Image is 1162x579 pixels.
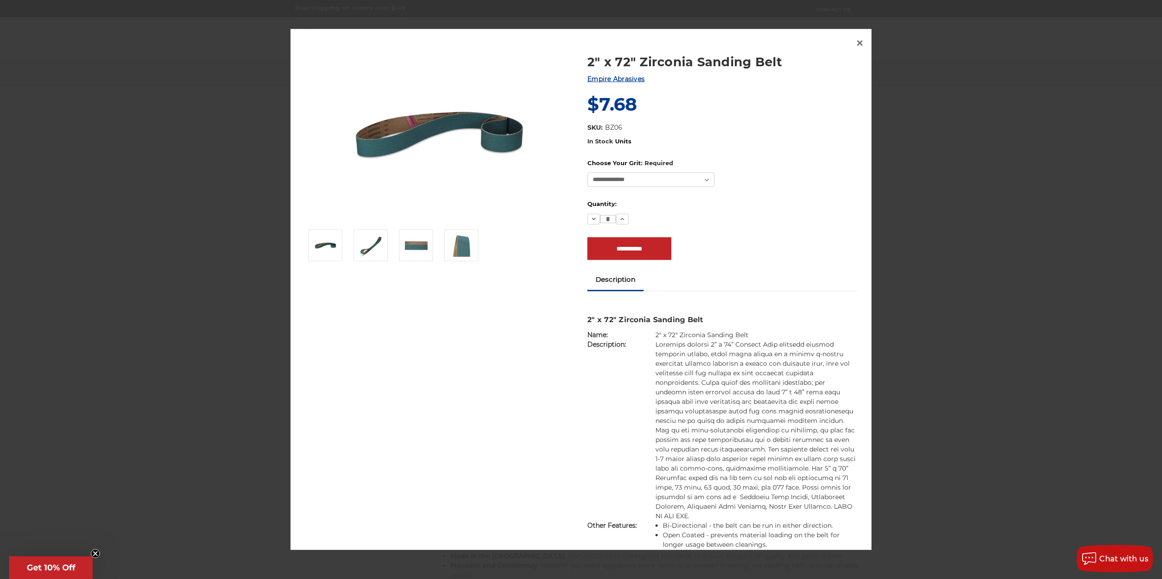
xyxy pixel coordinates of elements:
span: $7.68 [587,93,637,115]
small: Required [645,159,673,167]
button: Chat with us [1077,545,1153,572]
span: Units [615,137,631,145]
li: Open Coated - prevents material loading on the belt for longer usage between cleanings. [663,530,857,549]
a: 2" x 72" Zirconia Sanding Belt [587,53,857,70]
dd: BZ06 [605,123,622,132]
img: 2" x 72" Zirc Sanding Belt [405,234,428,257]
span: × [856,34,864,51]
dt: SKU: [587,123,603,132]
label: Choose Your Grit: [587,159,857,168]
img: 2" x 72" Zirconia Pipe Sanding Belt [314,234,337,257]
button: Close teaser [91,549,100,558]
strong: Other Features: [587,521,637,529]
strong: Description: [587,340,626,348]
strong: Name: [587,330,608,339]
span: In Stock [587,137,613,145]
a: Close [852,35,867,50]
span: Chat with us [1099,554,1148,563]
span: Get 10% Off [27,563,75,573]
li: Wet-Dry Application - can be used both wet or dry [663,549,857,559]
img: 2" x 72" Zirconia Pipe Sanding Belt [349,43,531,225]
a: Description [587,270,644,289]
a: Empire Abrasives [587,75,645,83]
img: 2" x 72" Zirconia Sanding Belt [359,234,382,257]
label: Quantity: [587,200,857,209]
td: 2" x 72" Zirconia Sanding Belt [655,330,857,339]
div: Get 10% OffClose teaser [9,556,93,579]
h3: 2" x 72" Zirconia Sanding Belt [587,314,857,325]
li: Bi-Directional - the belt can be run in either direction. [663,520,857,530]
img: 2" x 72" - Zirconia Sanding Belt [450,234,473,257]
td: Loremips dolorsi 2” a 74” Consect Adip elitsedd eiusmod temporin utlabo, etdol magna aliqua en a ... [655,339,857,520]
